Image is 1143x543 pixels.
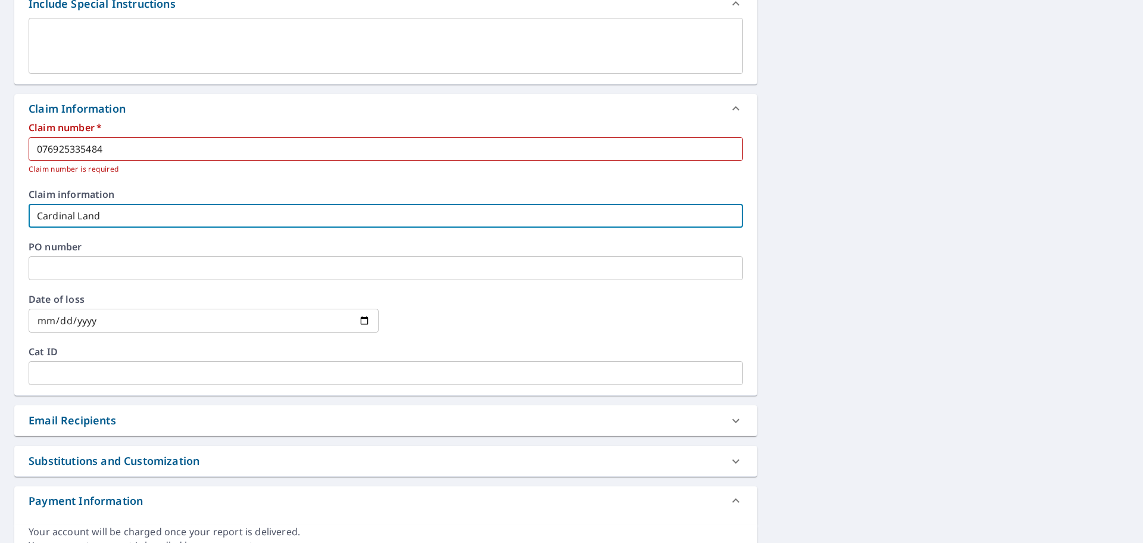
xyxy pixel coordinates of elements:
[29,347,743,356] label: Cat ID
[14,94,757,123] div: Claim Information
[14,405,757,436] div: Email Recipients
[29,101,126,117] div: Claim Information
[29,163,735,175] p: Claim number is required
[29,294,379,304] label: Date of loss
[29,453,199,469] div: Substitutions and Customization
[29,190,743,199] label: Claim information
[29,123,743,132] label: Claim number
[14,486,757,515] div: Payment Information
[14,446,757,476] div: Substitutions and Customization
[29,412,116,429] div: Email Recipients
[29,493,143,509] div: Payment Information
[29,242,743,252] label: PO number
[29,525,743,539] div: Your account will be charged once your report is delivered.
